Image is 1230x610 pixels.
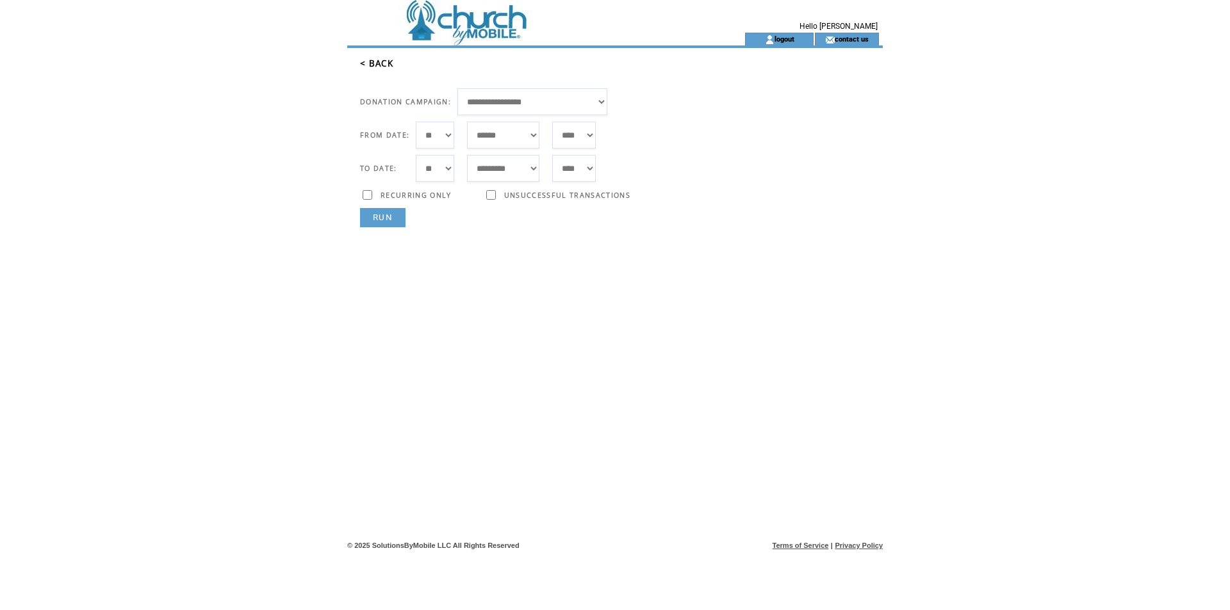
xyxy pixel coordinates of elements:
a: contact us [835,35,869,43]
span: © 2025 SolutionsByMobile LLC All Rights Reserved [347,542,520,549]
span: RECURRING ONLY [381,191,452,200]
a: < BACK [360,58,393,69]
span: FROM DATE: [360,131,409,140]
img: account_icon.gif [765,35,775,45]
a: RUN [360,208,406,227]
a: Privacy Policy [835,542,883,549]
span: DONATION CAMPAIGN: [360,97,451,106]
a: Terms of Service [773,542,829,549]
span: UNSUCCESSFUL TRANSACTIONS [504,191,630,200]
span: Hello [PERSON_NAME] [799,22,878,31]
span: TO DATE: [360,164,397,173]
a: logout [775,35,794,43]
img: contact_us_icon.gif [825,35,835,45]
span: | [831,542,833,549]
